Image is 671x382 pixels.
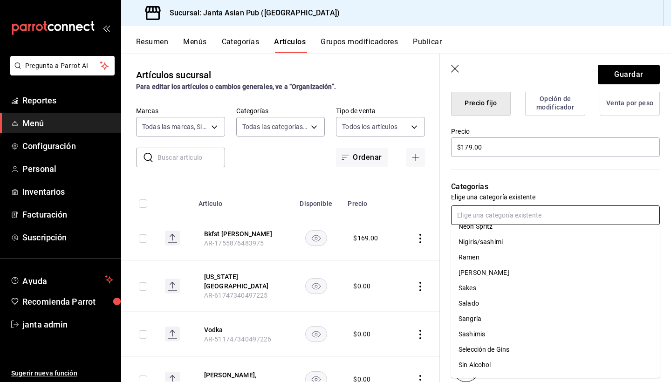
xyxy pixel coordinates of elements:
li: Selección de Gins [451,342,660,357]
span: Suscripción [22,231,113,244]
th: Disponible [290,186,342,216]
h3: Sucursal: Janta Asian Pub ([GEOGRAPHIC_DATA]) [162,7,340,19]
button: Resumen [136,37,168,53]
li: Nigiris/sashimi [451,234,660,250]
button: actions [416,330,425,339]
button: Menús [183,37,206,53]
div: navigation tabs [136,37,671,53]
div: $ 0.00 [353,281,370,291]
button: Categorías [222,37,260,53]
button: Venta por peso [600,90,660,116]
span: janta admin [22,318,113,331]
button: Precio fijo [451,90,511,116]
label: Marcas [136,108,225,114]
button: edit-product-location [204,370,279,380]
span: Facturación [22,208,113,221]
div: $ 0.00 [353,329,370,339]
p: Categorías [451,181,660,192]
button: open_drawer_menu [103,24,110,32]
button: actions [416,282,425,291]
span: AR-511747340497226 [204,335,272,343]
button: availability-product [305,230,327,246]
button: edit-product-location [204,229,279,239]
button: edit-product-location [204,272,279,291]
a: Pregunta a Parrot AI [7,68,115,77]
span: Todas las marcas, Sin marca [142,122,208,131]
li: Sakes [451,280,660,296]
button: Ordenar [336,148,387,167]
span: AR-61747340497225 [204,292,268,299]
button: Artículos [274,37,306,53]
span: Pregunta a Parrot AI [25,61,100,71]
label: Categorías [236,108,325,114]
li: Salado [451,296,660,311]
li: Sashimis [451,327,660,342]
li: Sin Alcohol [451,357,660,373]
input: Elige una categoría existente [451,205,660,225]
li: Neon Spritz [451,219,660,234]
button: availability-product [305,278,327,294]
button: Pregunta a Parrot AI [10,56,115,75]
label: Precio [451,128,660,135]
span: Ayuda [22,274,101,285]
button: Publicar [413,37,442,53]
li: Ramen [451,250,660,265]
p: Elige una categoría existente [451,192,660,202]
div: $ 169.00 [353,233,378,243]
button: Grupos modificadores [321,37,398,53]
span: Reportes [22,94,113,107]
button: Guardar [598,65,660,84]
input: Buscar artículo [157,148,225,167]
span: Personal [22,163,113,175]
button: actions [416,234,425,243]
span: Todas las categorías, Sin categoría [242,122,308,131]
li: Sangría [451,311,660,327]
label: Tipo de venta [336,108,425,114]
th: Artículo [193,186,290,216]
button: Opción de modificador [525,90,585,116]
span: Menú [22,117,113,130]
span: Todos los artículos [342,122,397,131]
span: AR-1755876483975 [204,239,264,247]
button: edit-product-location [204,325,279,334]
li: [PERSON_NAME] [451,265,660,280]
button: availability-product [305,326,327,342]
input: $0.00 [451,137,660,157]
span: Configuración [22,140,113,152]
th: Precio [342,186,398,216]
span: Inventarios [22,185,113,198]
strong: Para editar los artículos o cambios generales, ve a “Organización”. [136,83,336,90]
span: Sugerir nueva función [11,368,113,378]
span: Recomienda Parrot [22,295,113,308]
div: Artículos sucursal [136,68,211,82]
